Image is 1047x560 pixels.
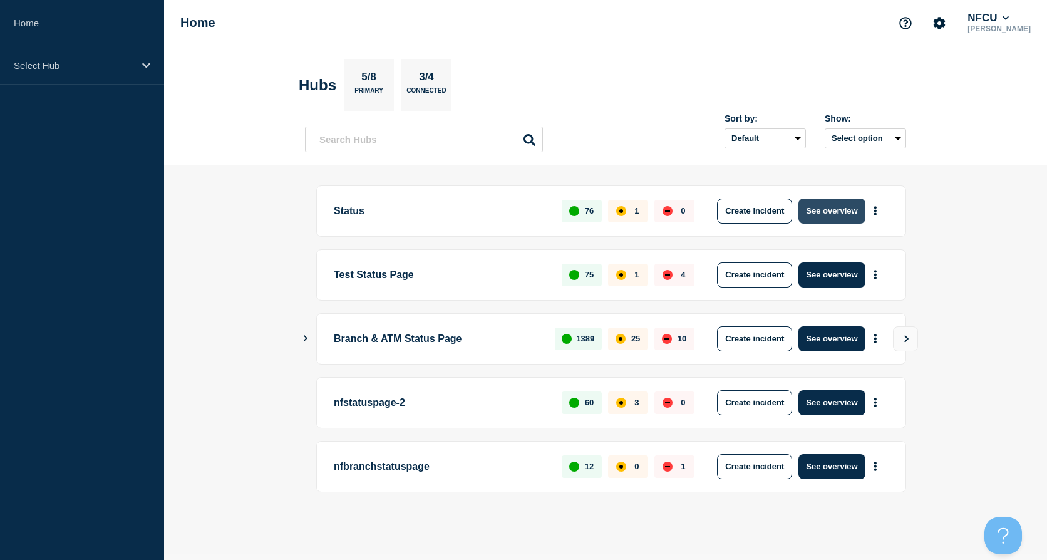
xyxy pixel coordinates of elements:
[180,16,215,30] h1: Home
[867,199,884,222] button: More actions
[357,71,381,87] p: 5/8
[334,199,547,224] p: Status
[569,462,579,472] div: up
[717,454,792,479] button: Create incident
[616,206,626,216] div: affected
[305,127,543,152] input: Search Hubs
[334,262,547,288] p: Test Status Page
[334,390,547,415] p: nfstatuspage-2
[867,455,884,478] button: More actions
[302,334,309,343] button: Show Connected Hubs
[569,398,579,408] div: up
[663,206,673,216] div: down
[616,334,626,344] div: affected
[663,270,673,280] div: down
[798,326,865,351] button: See overview
[725,128,806,148] select: Sort by
[354,87,383,100] p: Primary
[334,454,547,479] p: nfbranchstatuspage
[634,206,639,215] p: 1
[892,10,919,36] button: Support
[634,398,639,407] p: 3
[616,462,626,472] div: affected
[867,391,884,414] button: More actions
[585,462,594,471] p: 12
[717,262,792,288] button: Create incident
[825,128,906,148] button: Select option
[893,326,918,351] button: View
[825,113,906,123] div: Show:
[585,270,594,279] p: 75
[634,270,639,279] p: 1
[562,334,572,344] div: up
[717,390,792,415] button: Create incident
[798,390,865,415] button: See overview
[717,199,792,224] button: Create incident
[965,12,1011,24] button: NFCU
[585,398,594,407] p: 60
[965,24,1033,33] p: [PERSON_NAME]
[576,334,594,343] p: 1389
[725,113,806,123] div: Sort by:
[717,326,792,351] button: Create incident
[406,87,446,100] p: Connected
[585,206,594,215] p: 76
[662,334,672,344] div: down
[634,462,639,471] p: 0
[681,270,685,279] p: 4
[681,462,685,471] p: 1
[678,334,686,343] p: 10
[616,398,626,408] div: affected
[569,270,579,280] div: up
[14,60,134,71] p: Select Hub
[631,334,640,343] p: 25
[616,270,626,280] div: affected
[798,262,865,288] button: See overview
[798,454,865,479] button: See overview
[798,199,865,224] button: See overview
[926,10,952,36] button: Account settings
[984,517,1022,554] iframe: Help Scout Beacon - Open
[681,398,685,407] p: 0
[569,206,579,216] div: up
[867,263,884,286] button: More actions
[867,327,884,350] button: More actions
[681,206,685,215] p: 0
[415,71,439,87] p: 3/4
[663,398,673,408] div: down
[299,76,336,94] h2: Hubs
[334,326,540,351] p: Branch & ATM Status Page
[663,462,673,472] div: down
